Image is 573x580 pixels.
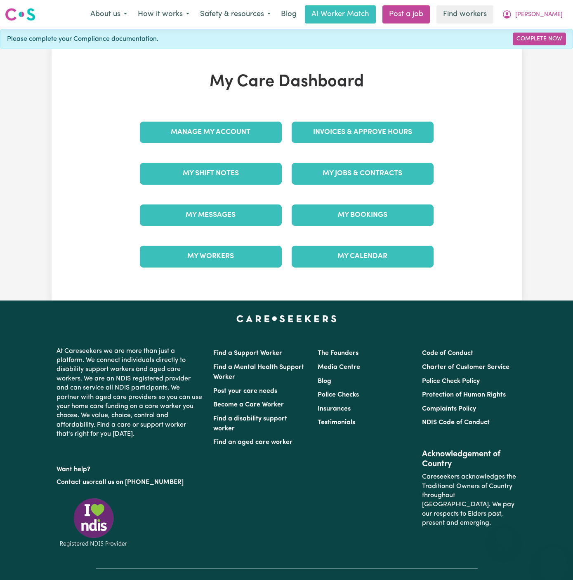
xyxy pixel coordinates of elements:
[140,163,282,184] a: My Shift Notes
[318,406,351,412] a: Insurances
[318,350,358,357] a: The Founders
[85,6,132,23] button: About us
[213,350,282,357] a: Find a Support Worker
[318,392,359,398] a: Police Checks
[236,315,337,322] a: Careseekers home page
[140,246,282,267] a: My Workers
[195,6,276,23] button: Safety & resources
[292,204,434,226] a: My Bookings
[540,547,566,573] iframe: Button to launch messaging window
[422,419,490,426] a: NDIS Code of Conduct
[57,474,203,490] p: or
[436,5,493,23] a: Find workers
[422,350,473,357] a: Code of Conduct
[57,497,131,548] img: Registered NDIS provider
[135,72,439,92] h1: My Care Dashboard
[95,479,184,486] a: call us on [PHONE_NUMBER]
[57,343,203,442] p: At Careseekers we are more than just a platform. We connect individuals directly to disability su...
[318,378,331,385] a: Blog
[292,246,434,267] a: My Calendar
[292,122,434,143] a: Invoices & Approve Hours
[213,364,304,380] a: Find a Mental Health Support Worker
[7,34,158,44] span: Please complete your Compliance documentation.
[513,33,566,45] a: Complete Now
[422,449,516,469] h2: Acknowledgement of Country
[213,416,287,432] a: Find a disability support worker
[422,378,480,385] a: Police Check Policy
[305,5,376,23] a: AI Worker Match
[213,402,284,408] a: Become a Care Worker
[213,388,277,394] a: Post your care needs
[515,10,563,19] span: [PERSON_NAME]
[5,7,35,22] img: Careseekers logo
[318,419,355,426] a: Testimonials
[140,122,282,143] a: Manage My Account
[422,406,476,412] a: Complaints Policy
[318,364,360,371] a: Media Centre
[422,469,516,531] p: Careseekers acknowledges the Traditional Owners of Country throughout [GEOGRAPHIC_DATA]. We pay o...
[292,163,434,184] a: My Jobs & Contracts
[213,439,292,446] a: Find an aged care worker
[496,527,512,544] iframe: Close message
[422,364,509,371] a: Charter of Customer Service
[57,479,89,486] a: Contact us
[382,5,430,23] a: Post a job
[57,462,203,474] p: Want help?
[276,5,302,23] a: Blog
[140,204,282,226] a: My Messages
[422,392,506,398] a: Protection of Human Rights
[497,6,568,23] button: My Account
[5,5,35,24] a: Careseekers logo
[132,6,195,23] button: How it works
